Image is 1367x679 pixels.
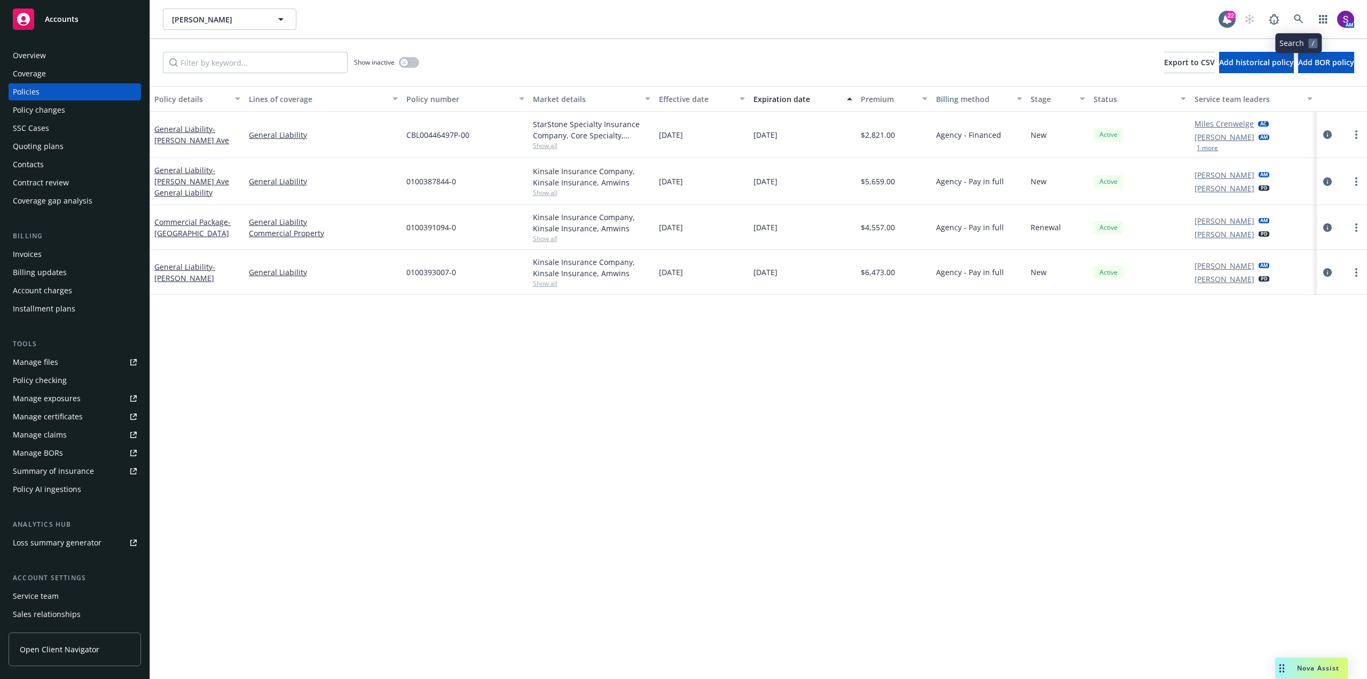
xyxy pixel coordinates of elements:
[1321,128,1334,141] a: circleInformation
[936,129,1001,141] span: Agency - Financed
[9,83,141,100] a: Policies
[936,267,1004,278] span: Agency - Pay in full
[9,47,141,64] a: Overview
[1098,177,1119,186] span: Active
[9,519,141,530] div: Analytics hub
[13,354,58,371] div: Manage files
[1263,9,1285,30] a: Report a Bug
[1195,118,1254,129] a: Miles Crenwelge
[1219,52,1294,73] button: Add historical policy
[659,222,683,233] span: [DATE]
[659,176,683,187] span: [DATE]
[861,176,895,187] span: $5,659.00
[245,86,402,112] button: Lines of coverage
[13,102,65,119] div: Policy changes
[154,93,229,105] div: Policy details
[9,231,141,241] div: Billing
[13,372,67,389] div: Policy checking
[9,463,141,480] a: Summary of insurance
[13,408,83,425] div: Manage certificates
[1197,145,1218,151] button: 1 more
[1164,57,1215,67] span: Export to CSV
[1190,86,1316,112] button: Service team leaders
[753,267,777,278] span: [DATE]
[1298,57,1354,67] span: Add BOR policy
[1195,183,1254,194] a: [PERSON_NAME]
[1164,52,1215,73] button: Export to CSV
[13,390,81,407] div: Manage exposures
[163,9,296,30] button: [PERSON_NAME]
[13,300,75,317] div: Installment plans
[9,4,141,34] a: Accounts
[13,174,69,191] div: Contract review
[1089,86,1190,112] button: Status
[533,166,650,188] div: Kinsale Insurance Company, Kinsale Insurance, Amwins
[172,14,264,25] span: [PERSON_NAME]
[13,606,81,623] div: Sales relationships
[9,573,141,583] div: Account settings
[13,444,63,462] div: Manage BORs
[655,86,749,112] button: Effective date
[1321,266,1334,279] a: circleInformation
[861,267,895,278] span: $6,473.00
[659,129,683,141] span: [DATE]
[533,212,650,234] div: Kinsale Insurance Company, Kinsale Insurance, Amwins
[13,192,92,209] div: Coverage gap analysis
[1195,260,1254,271] a: [PERSON_NAME]
[1195,229,1254,240] a: [PERSON_NAME]
[9,426,141,443] a: Manage claims
[857,86,932,112] button: Premium
[1298,52,1354,73] button: Add BOR policy
[1098,223,1119,232] span: Active
[249,129,398,141] a: General Liability
[406,129,469,141] span: CBL00446497P-00
[1350,175,1363,188] a: more
[1275,658,1348,679] button: Nova Assist
[9,588,141,605] a: Service team
[533,188,650,197] span: Show all
[861,93,916,105] div: Premium
[13,264,67,281] div: Billing updates
[13,156,44,173] div: Contacts
[154,217,231,238] a: Commercial Package
[13,588,59,605] div: Service team
[1026,86,1089,112] button: Stage
[529,86,655,112] button: Market details
[1288,9,1309,30] a: Search
[1098,130,1119,139] span: Active
[9,444,141,462] a: Manage BORs
[1321,175,1334,188] a: circleInformation
[932,86,1026,112] button: Billing method
[1098,268,1119,277] span: Active
[20,644,99,655] span: Open Client Navigator
[13,463,94,480] div: Summary of insurance
[13,282,72,299] div: Account charges
[402,86,528,112] button: Policy number
[9,390,141,407] a: Manage exposures
[861,222,895,233] span: $4,557.00
[753,129,777,141] span: [DATE]
[9,102,141,119] a: Policy changes
[753,93,840,105] div: Expiration date
[1031,176,1047,187] span: New
[1350,128,1363,141] a: more
[163,52,348,73] input: Filter by keyword...
[13,481,81,498] div: Policy AI ingestions
[753,222,777,233] span: [DATE]
[9,246,141,263] a: Invoices
[13,138,64,155] div: Quoting plans
[9,65,141,82] a: Coverage
[659,93,733,105] div: Effective date
[45,15,78,24] span: Accounts
[249,216,398,228] a: General Liability
[1337,11,1354,28] img: photo
[936,176,1004,187] span: Agency - Pay in full
[13,120,49,137] div: SSC Cases
[249,228,398,239] a: Commercial Property
[1031,93,1073,105] div: Stage
[154,165,229,198] a: General Liability
[9,264,141,281] a: Billing updates
[1031,222,1061,233] span: Renewal
[9,300,141,317] a: Installment plans
[9,156,141,173] a: Contacts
